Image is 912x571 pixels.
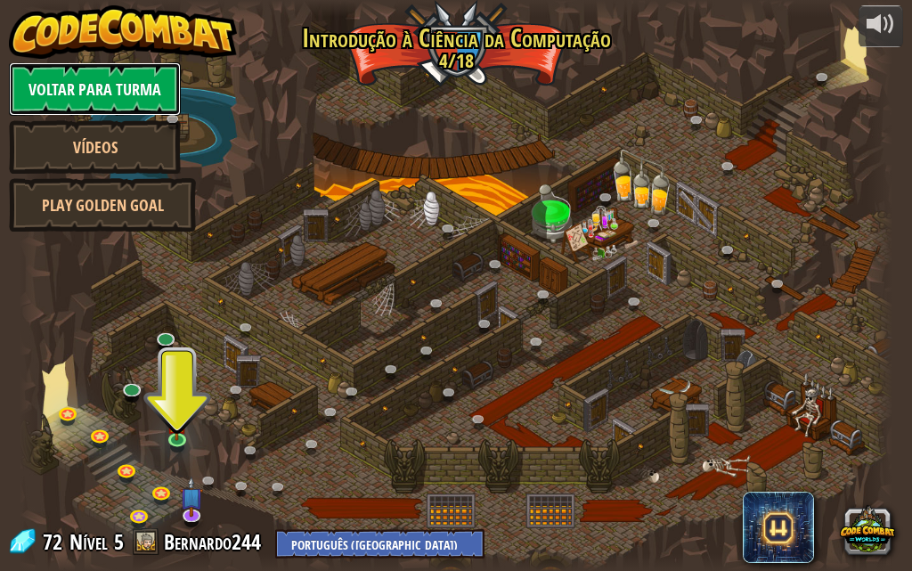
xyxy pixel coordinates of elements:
img: level-banner-unstarted-subscriber.png [180,476,204,517]
img: level-banner-started.png [167,406,188,442]
span: Nível [69,527,108,557]
a: Vídeos [9,120,181,174]
a: Bernardo244 [164,527,266,556]
a: Play Golden Goal [9,178,196,232]
span: 72 [43,527,68,556]
span: 5 [114,527,124,556]
button: Ajuste o volume [859,5,903,47]
img: CodeCombat - Learn how to code by playing a game [9,5,237,59]
a: Voltar para Turma [9,62,181,116]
